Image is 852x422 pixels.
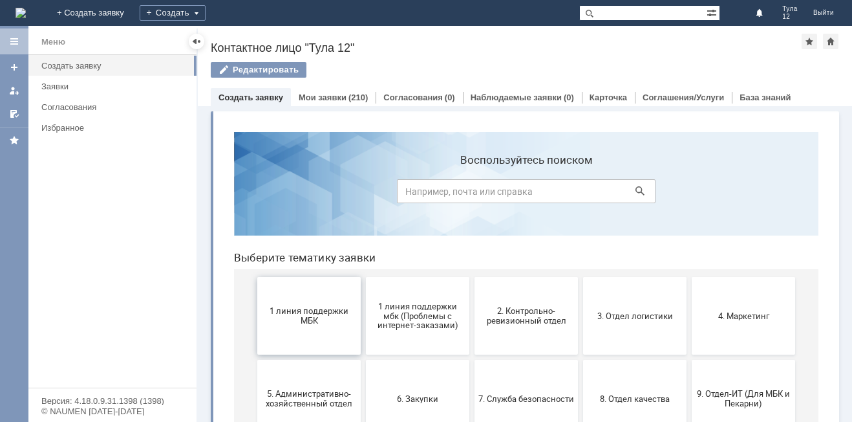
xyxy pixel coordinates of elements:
[140,5,206,21] div: Создать
[643,93,724,102] a: Соглашения/Услуги
[299,93,346,102] a: Мои заявки
[445,93,455,102] div: (0)
[740,93,791,102] a: База знаний
[41,397,184,405] div: Версия: 4.18.0.9.31.1398 (1398)
[41,123,175,133] div: Избранное
[363,355,459,364] span: Отдел-ИТ (Офис)
[782,5,798,13] span: Тула
[36,97,194,117] a: Согласования
[255,350,350,370] span: Отдел-ИТ (Битрикс24 и CRM)
[383,93,443,102] a: Согласования
[16,8,26,18] a: Перейти на домашнюю страницу
[472,355,568,364] span: Финансовый отдел
[251,321,354,399] button: Отдел-ИТ (Битрикс24 и CRM)
[782,13,798,21] span: 12
[10,129,595,142] header: Выберите тематику заявки
[707,6,719,18] span: Расширенный поиск
[472,267,568,287] span: 9. Отдел-ИТ (Для МБК и Пекарни)
[359,155,463,233] button: 3. Отдел логистики
[34,321,137,399] button: Бухгалтерия (для мбк)
[564,93,574,102] div: (0)
[590,93,627,102] a: Карточка
[142,155,246,233] button: 1 линия поддержки мбк (Проблемы с интернет-заказами)
[146,272,242,282] span: 6. Закупки
[802,34,817,49] div: Добавить в избранное
[363,189,459,199] span: 3. Отдел логистики
[41,407,184,416] div: © NAUMEN [DATE]-[DATE]
[4,57,25,78] a: Создать заявку
[255,184,350,204] span: 2. Контрольно-ревизионный отдел
[37,184,133,204] span: 1 линия поддержки МБК
[41,34,65,50] div: Меню
[37,355,133,364] span: Бухгалтерия (для мбк)
[36,56,194,76] a: Создать заявку
[471,93,562,102] a: Наблюдаемые заявки
[41,61,189,71] div: Создать заявку
[173,58,432,82] input: Например, почта или справка
[211,41,802,54] div: Контактное лицо "Тула 12"
[146,355,242,364] span: Отдел ИТ (1С)
[348,93,368,102] div: (210)
[468,321,571,399] button: Финансовый отдел
[472,189,568,199] span: 4. Маркетинг
[468,238,571,316] button: 9. Отдел-ИТ (Для МБК и Пекарни)
[34,155,137,233] button: 1 линия поддержки МБК
[41,82,189,91] div: Заявки
[251,238,354,316] button: 7. Служба безопасности
[37,267,133,287] span: 5. Административно-хозяйственный отдел
[359,321,463,399] button: Отдел-ИТ (Офис)
[142,238,246,316] button: 6. Закупки
[4,104,25,124] a: Мои согласования
[468,155,571,233] button: 4. Маркетинг
[359,238,463,316] button: 8. Отдел качества
[41,102,189,112] div: Согласования
[36,76,194,96] a: Заявки
[142,321,246,399] button: Отдел ИТ (1С)
[173,32,432,45] label: Воспользуйтесь поиском
[16,8,26,18] img: logo
[218,93,283,102] a: Создать заявку
[363,272,459,282] span: 8. Отдел качества
[189,34,204,49] div: Скрыть меню
[4,80,25,101] a: Мои заявки
[34,238,137,316] button: 5. Административно-хозяйственный отдел
[251,155,354,233] button: 2. Контрольно-ревизионный отдел
[146,179,242,208] span: 1 линия поддержки мбк (Проблемы с интернет-заказами)
[823,34,838,49] div: Сделать домашней страницей
[255,272,350,282] span: 7. Служба безопасности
